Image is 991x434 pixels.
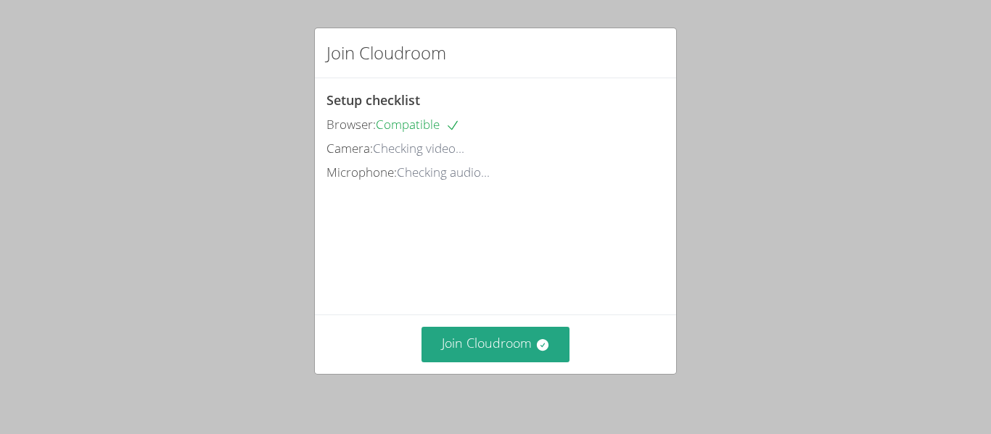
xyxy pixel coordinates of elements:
[422,327,570,362] button: Join Cloudroom
[373,140,464,157] span: Checking video...
[376,116,460,133] span: Compatible
[326,40,446,66] h2: Join Cloudroom
[326,91,420,109] span: Setup checklist
[326,140,373,157] span: Camera:
[326,116,376,133] span: Browser:
[326,164,397,180] span: Microphone:
[397,164,490,180] span: Checking audio...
